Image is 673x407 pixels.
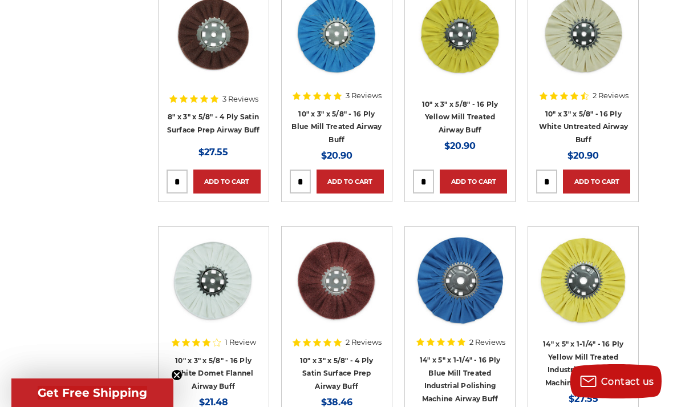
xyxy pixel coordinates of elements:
span: 2 Reviews [593,92,629,99]
button: Contact us [570,364,662,398]
img: 14 inch blue mill treated polishing machine airway buffing wheel [415,235,506,326]
a: 10" x 3" x 5/8" - 16 Ply White Domet Flannel Airway Buff [173,356,254,390]
span: 2 Reviews [346,339,382,346]
span: 3 Reviews [346,92,382,99]
span: $27.55 [569,393,598,404]
a: 14" x 5" x 1-1/4" - 16 Ply Yellow Mill Treated Industrial Polishing Machine Airway Buff [543,340,624,387]
img: 14 inch yellow mill treated Polishing Machine Airway Buff [538,235,629,326]
a: 14" x 5" x 1-1/4" - 16 Ply Blue Mill Treated Industrial Polishing Machine Airway Buff [420,356,501,403]
span: $20.90 [321,150,352,161]
span: $27.55 [198,147,228,158]
span: 3 Reviews [222,95,258,103]
div: Get Free ShippingClose teaser [11,378,173,407]
a: 10" x 3" x 5/8" - 4 Ply Satin Surface Prep Airway Buff [300,356,374,390]
a: 10" x 3" x 5/8" - 16 Ply Yellow Mill Treated Airway Buff [422,100,498,134]
span: 1 Review [225,339,256,346]
a: 8" x 3" x 5/8" - 4 Ply Satin Surface Prep Airway Buff [167,112,260,134]
a: Add to Cart [193,170,261,194]
span: Get Free Shipping [38,386,147,400]
a: Add to Cart [317,170,384,194]
a: 10 inch satin surface prep airway buffing wheel [290,235,384,329]
a: 10" x 3" x 5/8" - 16 Ply White Untreated Airway Buff [539,110,629,144]
button: Close teaser [171,369,183,381]
span: $20.90 [567,150,599,161]
span: 2 Reviews [469,339,505,346]
a: 10" x 3" x 5/8" - 16 Ply Blue Mill Treated Airway Buff [291,110,382,144]
a: 14 inch blue mill treated polishing machine airway buffing wheel [413,235,507,329]
img: 10 inch satin surface prep airway buffing wheel [291,235,382,326]
span: $20.90 [444,140,476,151]
a: Add to Cart [563,170,630,194]
span: Contact us [601,376,654,387]
a: Add to Cart [440,170,507,194]
a: 14 inch yellow mill treated Polishing Machine Airway Buff [536,235,630,329]
img: 10 inch airway polishing wheel white domet flannel [168,235,259,326]
a: 10 inch airway polishing wheel white domet flannel [167,235,261,329]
